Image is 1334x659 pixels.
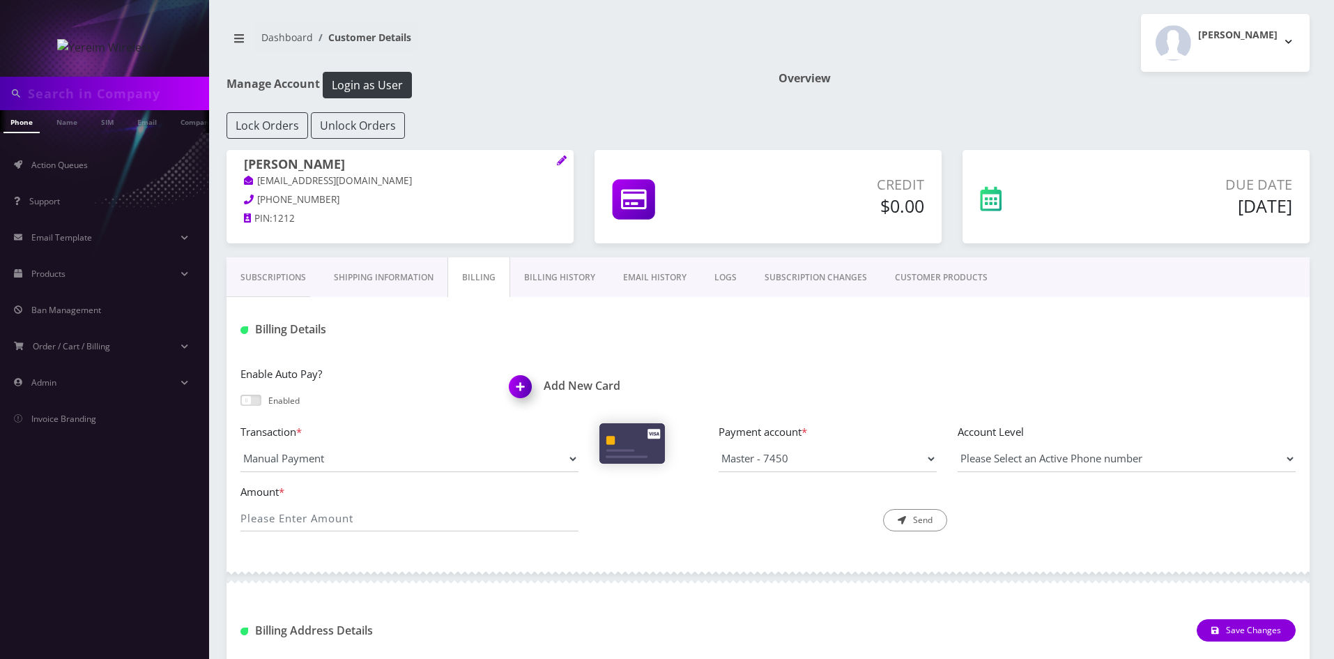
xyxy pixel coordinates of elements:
input: Please Enter Amount [240,505,578,531]
a: Name [49,110,84,132]
a: EMAIL HISTORY [609,257,700,298]
input: Search in Company [28,80,206,107]
p: Credit [751,174,924,195]
a: CUSTOMER PRODUCTS [881,257,1002,298]
a: [EMAIL_ADDRESS][DOMAIN_NAME] [244,174,412,188]
span: Invoice Branding [31,413,96,425]
h1: Billing Address Details [240,624,578,637]
button: Login as User [323,72,412,98]
h5: $0.00 [751,195,924,216]
span: Admin [31,377,56,388]
p: Enabled [268,395,300,407]
label: Transaction [240,424,578,440]
a: SUBSCRIPTION CHANGES [751,257,881,298]
h1: [PERSON_NAME] [244,157,556,174]
nav: breadcrumb [227,23,758,63]
img: Add New Card [503,371,544,412]
label: Account Level [958,424,1296,440]
h5: [DATE] [1091,195,1292,216]
a: Billing History [510,257,609,298]
span: Email Template [31,232,92,243]
button: Save Changes [1197,619,1296,642]
a: Phone [3,110,40,133]
a: Add New CardAdd New Card [509,379,758,393]
span: [PHONE_NUMBER] [257,193,339,206]
button: Send [883,509,947,531]
a: PIN: [244,212,273,226]
span: Products [31,268,66,280]
h1: Manage Account [227,72,758,98]
a: SIM [94,110,121,132]
a: Subscriptions [227,257,320,298]
img: Cards [599,423,665,464]
h2: [PERSON_NAME] [1198,29,1278,41]
a: Email [130,110,164,132]
span: Order / Cart / Billing [33,340,110,352]
label: Amount [240,484,578,500]
p: Due Date [1091,174,1292,195]
span: Action Queues [31,159,88,171]
img: Billing Address Detail [240,628,248,635]
a: Company [174,110,220,132]
h1: Billing Details [240,323,578,336]
label: Enable Auto Pay? [240,366,489,382]
li: Customer Details [313,30,411,45]
span: Support [29,195,60,207]
span: Ban Management [31,304,101,316]
a: Billing [447,257,510,298]
a: Dashboard [261,31,313,44]
span: 1212 [273,212,295,225]
img: Billing Details [240,326,248,334]
label: Payment account [719,424,937,440]
a: Shipping Information [320,257,447,298]
button: Unlock Orders [311,112,405,139]
img: Yereim Wireless [57,39,153,56]
button: Lock Orders [227,112,308,139]
a: LOGS [700,257,751,298]
a: Login as User [320,76,412,91]
h1: Add New Card [509,379,758,393]
button: [PERSON_NAME] [1141,14,1310,72]
h1: Overview [779,72,1310,85]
